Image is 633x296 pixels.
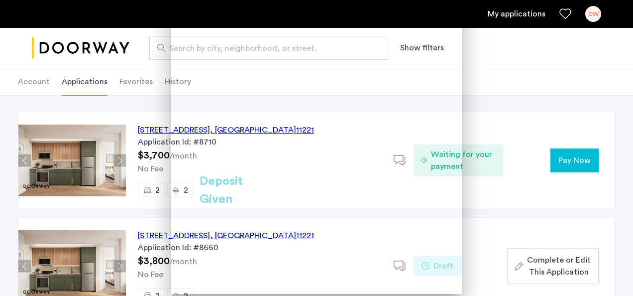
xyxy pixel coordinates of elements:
[32,29,129,67] img: logo
[558,154,591,166] span: Pay Now
[138,230,314,242] div: [STREET_ADDRESS] 11221
[431,148,495,172] span: Waiting for your payment
[585,6,601,22] div: CW
[507,248,599,284] button: button
[138,136,382,148] div: Application Id: #8710
[119,68,153,96] li: Favorites
[155,186,160,194] span: 2
[488,8,545,20] a: My application
[527,254,591,278] span: Complete or Edit This Application
[170,258,197,266] sub: /month
[138,165,163,173] span: No Fee
[170,152,197,160] sub: /month
[169,42,360,54] span: Search by city, neighborhood, or street.
[138,150,170,160] span: $3,700
[18,68,50,96] li: Account
[18,154,31,167] button: Previous apartment
[138,256,170,266] span: $3,800
[138,124,314,136] div: [STREET_ADDRESS] 11221
[138,271,163,279] span: No Fee
[165,68,191,96] li: History
[138,242,382,254] div: Application Id: #8660
[32,29,129,67] a: Cazamio logo
[113,154,126,167] button: Next apartment
[18,125,126,196] img: Apartment photo
[113,260,126,273] button: Next apartment
[559,8,571,20] a: Favorites
[149,36,388,60] input: Apartment Search
[18,260,31,273] button: Previous apartment
[550,148,599,172] button: button
[62,68,107,96] li: Applications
